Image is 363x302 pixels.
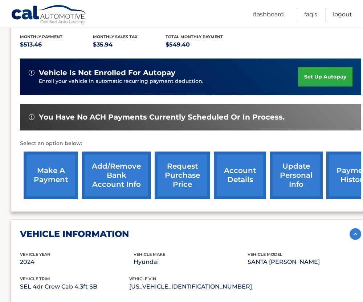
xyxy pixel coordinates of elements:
a: request purchase price [155,152,210,199]
p: SANTA [PERSON_NAME] [248,257,361,267]
span: You have no ACH payments currently scheduled or in process. [39,113,285,122]
p: $35.94 [93,40,166,50]
span: vehicle Year [20,252,50,257]
span: vehicle model [248,252,282,257]
a: set up autopay [298,67,352,86]
p: Enroll your vehicle in automatic recurring payment deduction. [39,77,298,85]
h2: vehicle information [20,229,129,239]
span: Total Monthly Payment [166,34,223,39]
span: vehicle vin [129,276,156,281]
a: FAQ's [304,8,317,21]
a: account details [214,152,266,199]
span: vehicle make [134,252,165,257]
p: Hyundai [134,257,247,267]
a: Add/Remove bank account info [82,152,151,199]
p: [US_VEHICLE_IDENTIFICATION_NUMBER] [129,282,252,292]
p: $549.40 [166,40,238,50]
span: vehicle trim [20,276,50,281]
a: make a payment [24,152,78,199]
a: Dashboard [253,8,284,21]
p: Select an option below: [20,139,361,148]
a: update personal info [270,152,323,199]
p: $513.46 [20,40,93,50]
a: Logout [333,8,352,21]
img: alert-white.svg [29,114,34,120]
span: Monthly sales Tax [93,34,138,39]
span: vehicle is not enrolled for autopay [39,68,175,77]
a: Cal Automotive [11,5,87,26]
img: accordion-active.svg [350,228,361,240]
p: 2024 [20,257,134,267]
p: SEL 4dr Crew Cab 4.3ft SB [20,282,129,292]
img: alert-white.svg [29,70,34,76]
span: Monthly Payment [20,34,62,39]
